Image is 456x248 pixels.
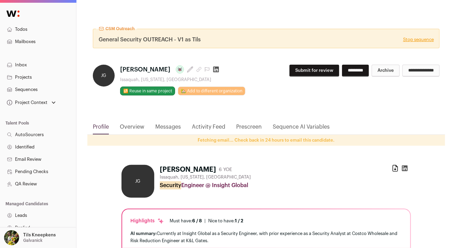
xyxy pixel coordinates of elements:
[170,218,202,224] div: Must have:
[5,100,47,105] div: Project Context
[23,232,56,238] p: Tils Kneepkens
[23,238,42,243] p: Galvanick
[122,165,154,198] div: JG
[160,165,216,174] h1: [PERSON_NAME]
[178,87,245,95] a: 🏡 Add to different organization
[160,181,181,190] mark: Security
[289,65,339,77] button: Submit for review
[130,230,402,244] div: Currently at Insight Global as a Security Engineer, with prior experience as a Security Analyst a...
[120,87,175,95] button: 🔂 Reuse in same project
[120,123,144,134] a: Overview
[3,230,57,245] button: Open dropdown
[192,123,225,134] a: Activity Feed
[3,7,23,21] img: Wellfound
[170,218,243,224] ul: |
[236,123,262,134] a: Prescreen
[99,36,201,44] span: General Security OUTREACH - V1 as Tils
[235,219,243,223] span: 1 / 2
[208,218,243,224] div: Nice to have:
[4,230,19,245] img: 6689865-medium_jpg
[93,65,115,87] div: JG
[5,98,57,107] button: Open dropdown
[120,65,170,74] span: [PERSON_NAME]
[87,138,445,143] p: Fetching email... Check back in 24 hours to email this candidate.
[219,166,232,173] div: 6 YOE
[192,219,202,223] span: 6 / 8
[130,218,164,224] div: Highlights
[120,77,245,82] div: Issaquah, [US_STATE], [GEOGRAPHIC_DATA]
[105,26,134,31] span: CSM Outreach
[93,123,109,134] a: Profile
[273,123,330,134] a: Sequence AI Variables
[130,231,157,236] span: AI summary:
[403,37,434,42] a: Stop sequence
[160,174,251,180] span: Issaquah, [US_STATE], [GEOGRAPHIC_DATA]
[372,65,400,77] button: Archive
[160,181,411,190] div: Engineer @ Insight Global
[155,123,181,134] a: Messages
